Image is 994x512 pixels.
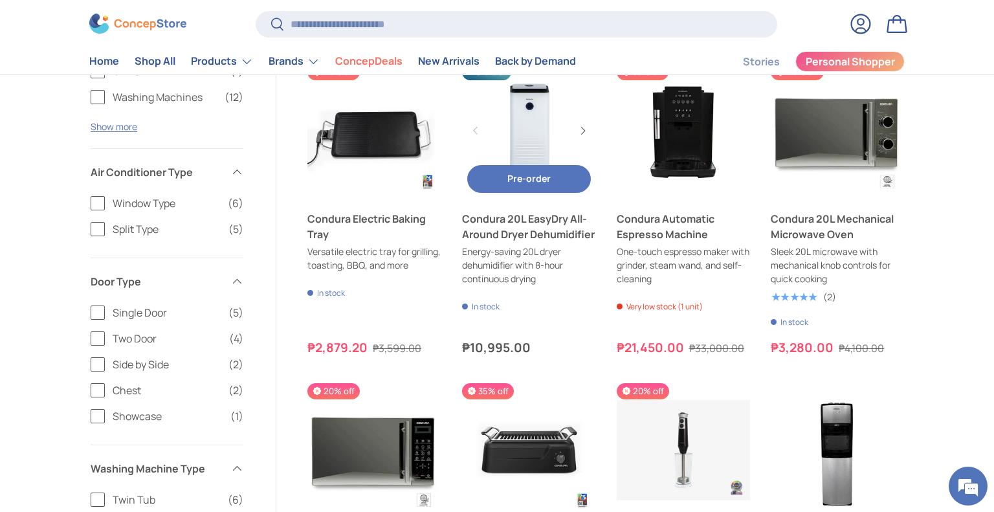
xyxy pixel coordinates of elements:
[183,49,261,74] summary: Products
[467,165,591,193] button: Pre-order
[418,49,480,74] a: New Arrivals
[462,64,596,198] a: Condura 20L EasyDry All-Around Dryer Dehumidifier
[228,305,243,320] span: (5)
[507,172,551,184] span: Pre-order
[462,211,596,242] a: Condura 20L EasyDry All-Around Dryer Dehumidifier
[91,164,223,180] span: Air Conditioner Type
[89,49,119,74] a: Home
[228,383,243,398] span: (2)
[228,221,243,237] span: (5)
[113,195,220,211] span: Window Type
[307,383,360,399] span: 20% off
[307,64,441,198] a: Condura Electric Baking Tray
[617,383,669,399] span: 20% off
[113,89,217,105] span: Washing Machines
[89,49,576,74] nav: Primary
[91,445,243,492] summary: Washing Machine Type
[743,49,780,74] a: Stories
[228,357,243,372] span: (2)
[617,64,751,198] a: Condura Automatic Espresso Machine
[113,305,221,320] span: Single Door
[228,492,243,507] span: (6)
[225,89,243,105] span: (12)
[113,383,221,398] span: Chest
[91,120,137,133] button: Show more
[91,461,223,476] span: Washing Machine Type
[307,211,441,242] a: Condura Electric Baking Tray
[230,408,243,424] span: (1)
[91,258,243,305] summary: Door Type
[228,195,243,211] span: (6)
[91,274,223,289] span: Door Type
[617,211,751,242] a: Condura Automatic Espresso Machine
[795,51,905,72] a: Personal Shopper
[89,14,186,34] img: ConcepStore
[113,357,221,372] span: Side by Side
[462,383,514,399] span: 35% off
[712,49,905,74] nav: Secondary
[229,331,243,346] span: (4)
[335,49,403,74] a: ConcepDeals
[113,492,220,507] span: Twin Tub
[261,49,327,74] summary: Brands
[771,64,905,198] a: Condura 20L Mechanical Microwave Oven
[113,221,221,237] span: Split Type
[495,49,576,74] a: Back by Demand
[91,149,243,195] summary: Air Conditioner Type
[771,211,905,242] a: Condura 20L Mechanical Microwave Oven
[113,408,223,424] span: Showcase
[135,49,175,74] a: Shop All
[113,331,221,346] span: Two Door
[806,57,895,67] span: Personal Shopper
